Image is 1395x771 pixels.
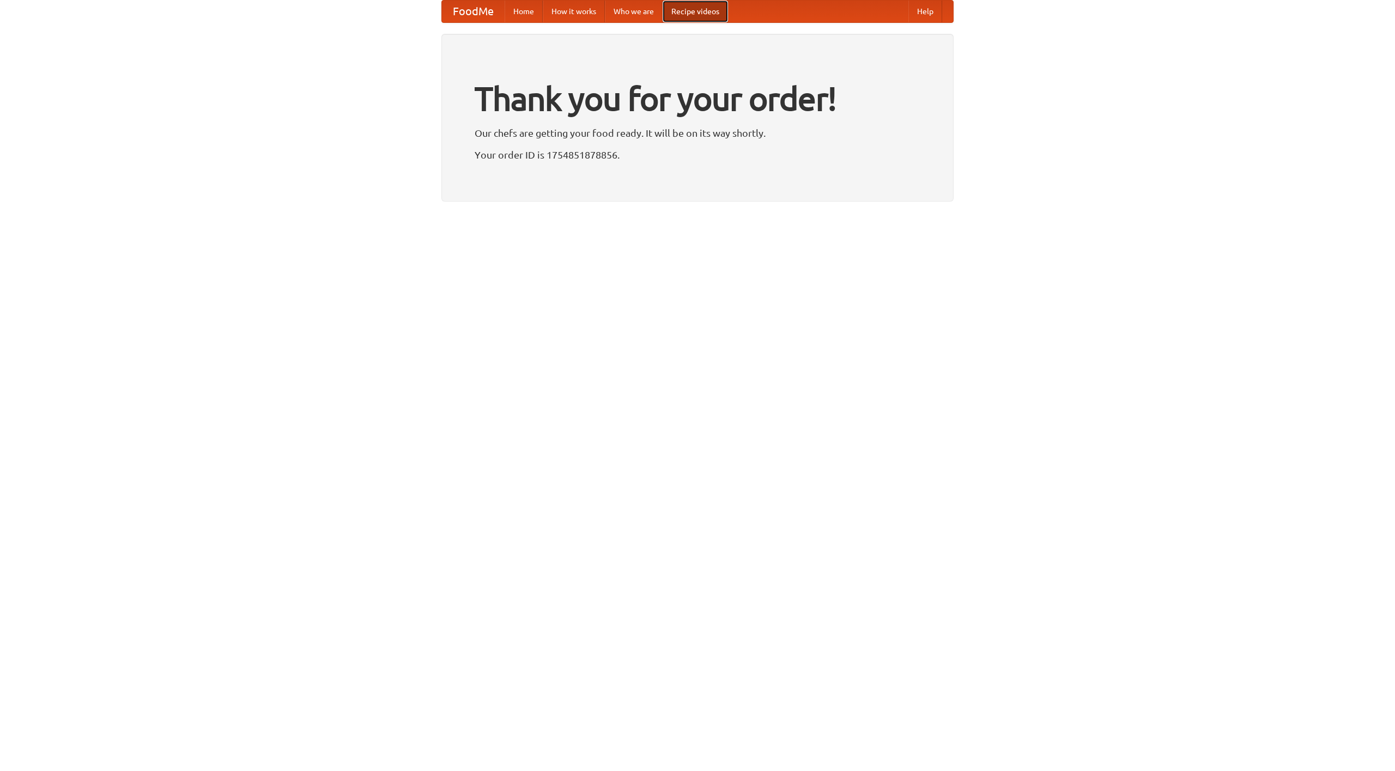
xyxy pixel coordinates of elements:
a: How it works [543,1,605,22]
p: Our chefs are getting your food ready. It will be on its way shortly. [475,125,920,141]
a: Recipe videos [663,1,728,22]
a: FoodMe [442,1,505,22]
a: Help [908,1,942,22]
a: Who we are [605,1,663,22]
p: Your order ID is 1754851878856. [475,147,920,163]
h1: Thank you for your order! [475,72,920,125]
a: Home [505,1,543,22]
